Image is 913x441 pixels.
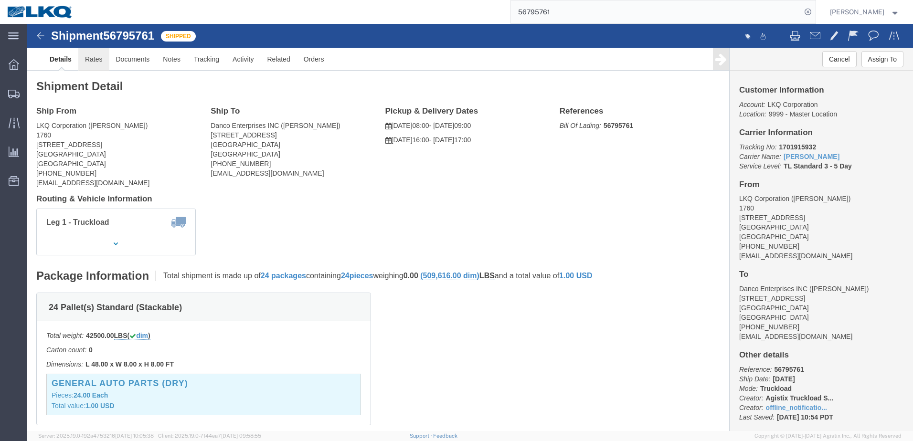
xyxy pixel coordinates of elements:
[433,433,457,439] a: Feedback
[38,433,154,439] span: Server: 2025.19.0-192a4753216
[830,7,884,17] span: Alfredo Garcia
[115,433,154,439] span: [DATE] 10:05:38
[27,24,913,431] iframe: FS Legacy Container
[754,432,902,440] span: Copyright © [DATE]-[DATE] Agistix Inc., All Rights Reserved
[158,433,261,439] span: Client: 2025.19.0-7f44ea7
[7,5,74,19] img: logo
[221,433,261,439] span: [DATE] 09:58:55
[829,6,900,18] button: [PERSON_NAME]
[511,0,801,23] input: Search for shipment number, reference number
[410,433,434,439] a: Support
